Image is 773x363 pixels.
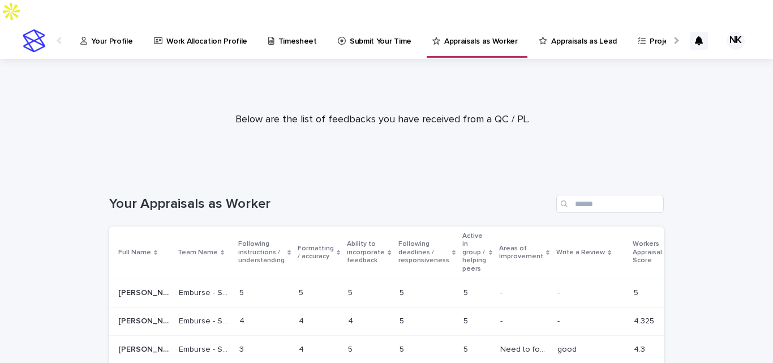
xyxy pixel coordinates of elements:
a: Work Allocation Profile [153,23,253,58]
a: Your Profile [79,23,138,58]
p: Formatting / accuracy [298,242,334,263]
p: Nabeeha Khattak [118,314,172,326]
p: - [557,286,562,298]
p: Below are the list of feedbacks you have received from a QC / PL. [156,114,609,126]
a: Submit Your Time [337,23,416,58]
h1: Your Appraisals as Worker [109,196,552,212]
p: Emburse - SF Optimisation [179,314,233,326]
a: Timesheet [267,23,322,58]
p: Appraisals as Worker [444,23,518,46]
p: 5 [634,286,641,298]
a: Appraisals as Worker [431,23,523,56]
p: Team Name [178,246,218,259]
p: Following instructions / understanding [238,238,285,267]
p: 4 [299,343,306,355]
p: - [557,314,562,326]
p: 5 [239,286,246,298]
p: Following deadlines / responsiveness [398,238,449,267]
p: 4 [239,314,247,326]
tr: [PERSON_NAME][PERSON_NAME] Emburse - SF OptimisationEmburse - SF Optimisation 55 55 55 55 55 -- -... [109,279,729,307]
p: Appraisals as Lead [551,23,616,46]
p: 5 [400,343,406,355]
p: 4.3 [634,343,647,355]
p: 5 [463,286,470,298]
tr: [PERSON_NAME][PERSON_NAME] Emburse - SF OptimisationEmburse - SF Optimisation 44 44 44 55 55 -- -... [109,307,729,335]
p: 5 [463,314,470,326]
p: 5 [400,286,406,298]
p: Your Profile [91,23,132,46]
p: Ability to incorporate feedback [347,238,385,267]
p: Nabeeha Khattak [118,343,172,355]
p: Areas of Improvement [499,242,543,263]
p: 4 [348,314,355,326]
p: 5 [348,343,355,355]
p: Workers Appraisal Score [633,238,662,267]
p: 4.325 [634,314,656,326]
p: 5 [400,314,406,326]
p: - [500,314,505,326]
p: 5 [348,286,355,298]
p: 5 [299,286,306,298]
p: Submit Your Time [350,23,411,46]
p: - [500,286,505,298]
a: Projects [637,23,685,58]
div: NK [727,32,745,50]
p: Write a Review [556,246,605,259]
p: Emburse - SF Optimisation [179,286,233,298]
p: Timesheet [278,23,317,46]
p: 5 [463,343,470,355]
p: Projects [650,23,680,46]
p: Nabeeha Khattak [118,286,172,298]
p: Active in group / helping peers [462,230,486,275]
a: Appraisals as Lead [538,23,622,58]
p: 3 [239,343,246,355]
p: Emburse - SF Optimisation [179,343,233,355]
p: 4 [299,314,306,326]
img: stacker-logo-s-only.png [23,29,45,52]
p: good [557,343,579,355]
input: Search [556,195,664,213]
p: Need to focus thoroughly on the instructions [500,343,551,355]
p: Work Allocation Profile [166,23,247,46]
p: Full Name [118,246,151,259]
